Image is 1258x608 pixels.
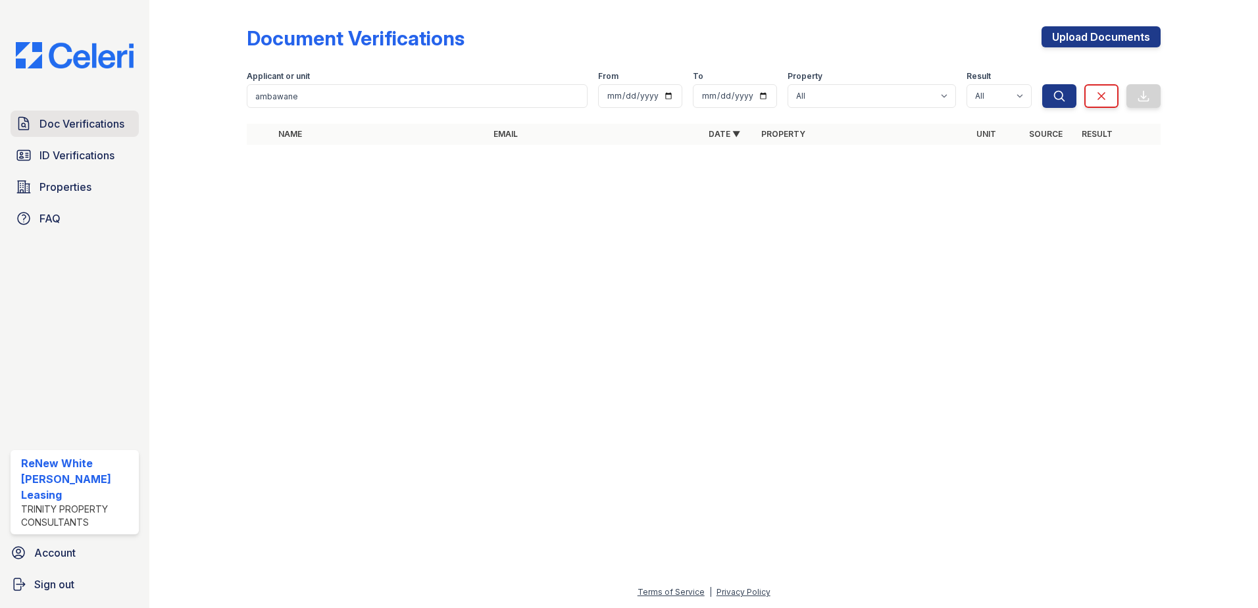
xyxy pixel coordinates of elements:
[1029,129,1063,139] a: Source
[788,71,822,82] label: Property
[247,84,588,108] input: Search by name, email, or unit number
[21,455,134,503] div: ReNew White [PERSON_NAME] Leasing
[247,71,310,82] label: Applicant or unit
[976,129,996,139] a: Unit
[11,174,139,200] a: Properties
[1082,129,1113,139] a: Result
[39,147,114,163] span: ID Verifications
[34,545,76,561] span: Account
[11,111,139,137] a: Doc Verifications
[1042,26,1161,47] a: Upload Documents
[638,587,705,597] a: Terms of Service
[247,26,465,50] div: Document Verifications
[278,129,302,139] a: Name
[693,71,703,82] label: To
[761,129,805,139] a: Property
[493,129,518,139] a: Email
[21,503,134,529] div: Trinity Property Consultants
[709,587,712,597] div: |
[5,540,144,566] a: Account
[39,116,124,132] span: Doc Verifications
[39,179,91,195] span: Properties
[709,129,740,139] a: Date ▼
[5,42,144,68] img: CE_Logo_Blue-a8612792a0a2168367f1c8372b55b34899dd931a85d93a1a3d3e32e68fde9ad4.png
[11,142,139,168] a: ID Verifications
[967,71,991,82] label: Result
[39,211,61,226] span: FAQ
[11,205,139,232] a: FAQ
[34,576,74,592] span: Sign out
[717,587,770,597] a: Privacy Policy
[598,71,618,82] label: From
[5,571,144,597] a: Sign out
